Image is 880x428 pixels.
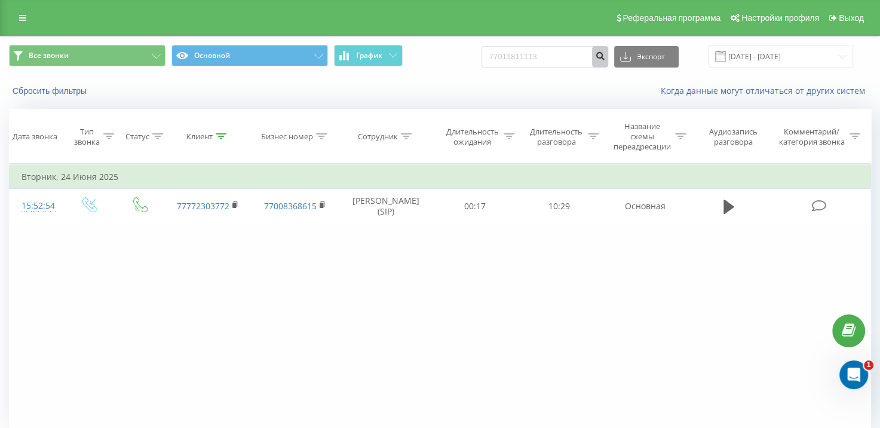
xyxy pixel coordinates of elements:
button: Основной [171,45,328,66]
span: 1 [864,360,873,370]
div: Тип звонка [73,127,100,147]
span: Все звонки [29,51,69,60]
button: Все звонки [9,45,165,66]
div: Бизнес номер [261,132,313,142]
a: Когда данные могут отличаться от других систем [661,85,871,96]
iframe: Intercom live chat [839,360,868,389]
input: Поиск по номеру [482,46,608,68]
a: 77772303772 [177,200,229,212]
button: Сбросить фильтры [9,85,93,96]
div: Сотрудник [358,132,398,142]
td: 10:29 [517,189,602,224]
span: Реферальная программа [623,13,720,23]
div: Длительность ожидания [444,127,501,147]
div: Дата звонка [13,132,57,142]
div: Комментарий/категория звонка [777,127,847,147]
div: Название схемы переадресации [612,121,672,152]
div: Статус [125,132,149,142]
span: Выход [839,13,864,23]
td: Основная [601,189,688,224]
span: График [356,51,382,60]
a: 77008368615 [264,200,317,212]
button: Экспорт [614,46,679,68]
div: 15:52:54 [22,194,51,218]
span: Настройки профиля [741,13,819,23]
td: [PERSON_NAME] (SIP) [339,189,433,224]
button: График [334,45,403,66]
div: Аудиозапись разговора [700,127,766,147]
div: Клиент [186,132,213,142]
div: Длительность разговора [528,127,585,147]
td: 00:17 [433,189,517,224]
td: Вторник, 24 Июня 2025 [10,165,871,189]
